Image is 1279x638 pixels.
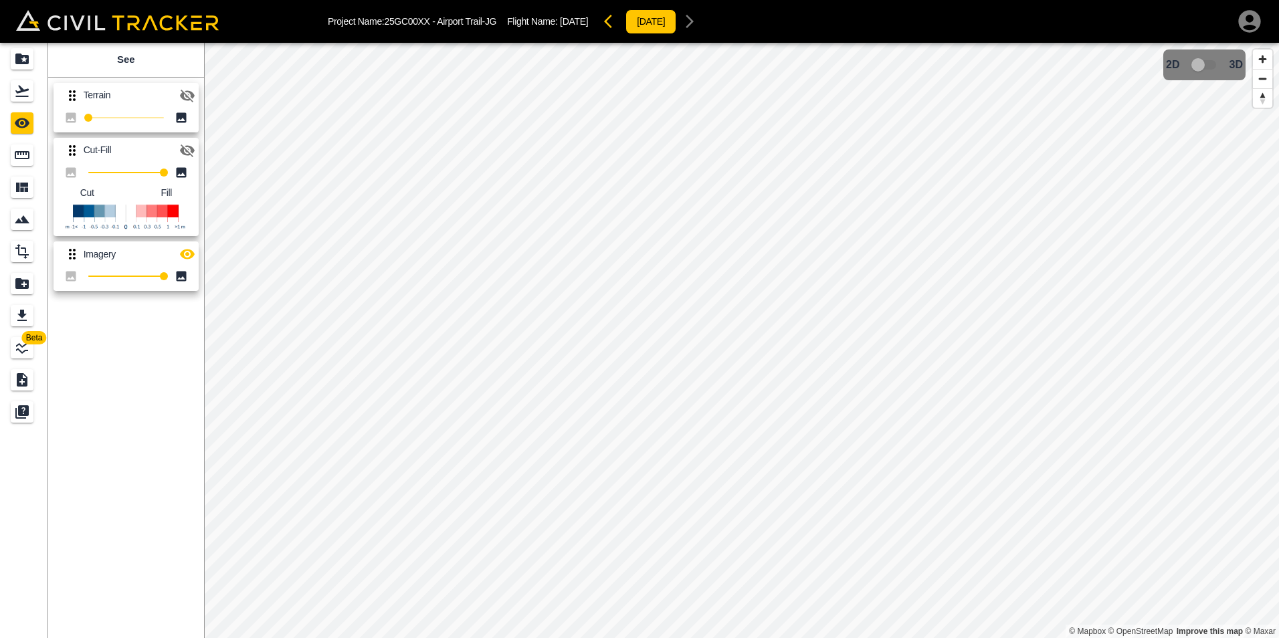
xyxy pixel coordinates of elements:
span: 3D model not uploaded yet [1185,52,1224,78]
a: OpenStreetMap [1108,627,1173,636]
canvas: Map [204,43,1279,638]
p: Project Name: 25GC00XX - Airport Trail-JG [328,16,496,27]
span: 2D [1166,59,1179,71]
span: 3D [1229,59,1243,71]
button: [DATE] [625,9,676,34]
a: Map feedback [1177,627,1243,636]
span: [DATE] [560,16,588,27]
a: Maxar [1245,627,1276,636]
img: Civil Tracker [16,10,219,31]
p: Flight Name: [507,16,588,27]
button: Zoom out [1253,69,1272,88]
button: Zoom in [1253,49,1272,69]
a: Mapbox [1069,627,1106,636]
button: Reset bearing to north [1253,88,1272,108]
